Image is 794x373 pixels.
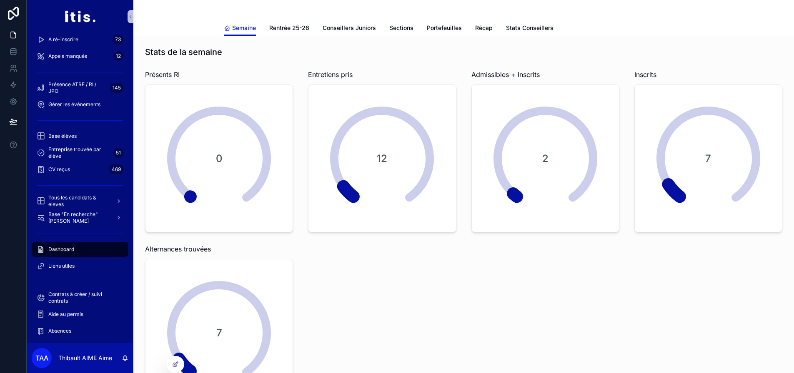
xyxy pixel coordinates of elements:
[32,49,128,64] a: Appels manqués12
[48,194,109,208] span: Tous les candidats & eleves
[323,20,376,37] a: Conseillers Juniors
[48,101,100,108] span: Gérer les évènements
[269,20,309,37] a: Rentrée 25-26
[32,80,128,95] a: Présence ATRE / RI / JPO145
[427,24,462,32] span: Portefeuilles
[48,246,74,253] span: Dashboard
[35,353,48,363] span: TAA
[542,152,549,165] span: 2
[506,20,554,37] a: Stats Conseillers
[232,24,256,32] span: Semaine
[269,24,309,32] span: Rentrée 25-26
[32,162,128,177] a: CV reçus469
[48,146,110,159] span: Entreprise trouvée par élève
[471,70,540,80] span: Admissibles + Inscrits
[48,166,70,173] span: CV reçus
[32,290,128,305] a: Contrats à créer / suivi contrats
[48,36,78,43] span: A ré-inscrire
[109,164,123,174] div: 469
[48,263,75,269] span: Liens utiles
[145,70,180,80] span: Présents RI
[27,33,133,343] div: scrollable content
[32,32,128,47] a: A ré-inscrire73
[145,46,222,58] h1: Stats de la semaine
[634,70,656,80] span: Inscrits
[32,242,128,257] a: Dashboard
[32,129,128,144] a: Base élèves
[32,145,128,160] a: Entreprise trouvée par élève51
[389,20,413,37] a: Sections
[32,194,128,209] a: Tous les candidats & eleves
[32,259,128,274] a: Liens utiles
[113,35,123,45] div: 73
[110,83,123,93] div: 145
[216,152,223,165] span: 0
[308,70,353,80] span: Entretiens pris
[506,24,554,32] span: Stats Conseillers
[113,148,123,158] div: 51
[32,210,128,225] a: Base "En recherche" [PERSON_NAME]
[32,307,128,322] a: Aide au permis
[705,152,711,165] span: 7
[48,291,120,304] span: Contrats à créer / suivi contrats
[475,24,493,32] span: Récap
[32,97,128,112] a: Gérer les évènements
[48,53,87,60] span: Appels manqués
[389,24,413,32] span: Sections
[216,326,222,340] span: 7
[48,311,83,318] span: Aide au permis
[48,328,71,334] span: Absences
[64,10,95,23] img: App logo
[427,20,462,37] a: Portefeuilles
[48,133,77,139] span: Base élèves
[48,211,109,224] span: Base "En recherche" [PERSON_NAME]
[113,51,123,61] div: 12
[145,244,211,254] span: Alternances trouvées
[377,152,387,165] span: 12
[48,81,107,94] span: Présence ATRE / RI / JPO
[475,20,493,37] a: Récap
[58,354,112,362] p: Thibault AIME Aime
[323,24,376,32] span: Conseillers Juniors
[224,20,256,36] a: Semaine
[32,323,128,338] a: Absences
